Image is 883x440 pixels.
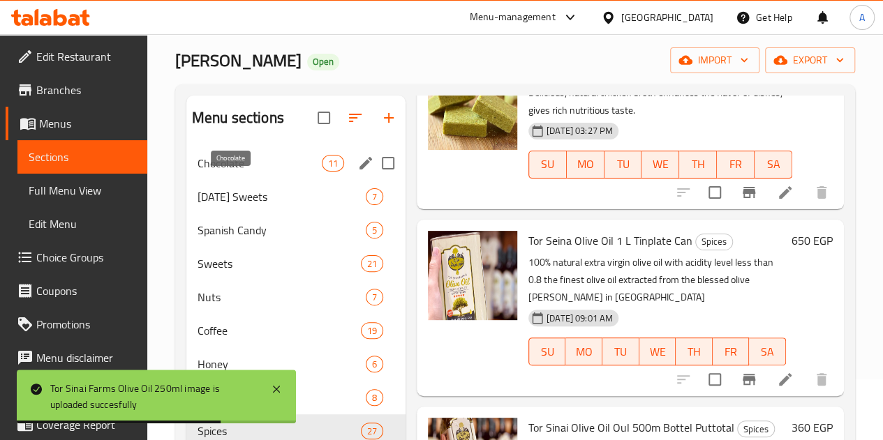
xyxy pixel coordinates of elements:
a: Full Menu View [17,174,147,207]
span: TU [608,342,634,362]
span: import [681,52,748,69]
a: Edit menu item [777,371,794,388]
a: Edit Menu [17,207,147,241]
span: Sweets [198,255,361,272]
div: items [366,356,383,372]
button: delete [805,176,838,209]
h2: Menu sections [192,107,284,128]
span: SU [535,154,561,174]
span: 8 [366,391,383,404]
span: [DATE] 09:01 AM [541,312,618,325]
span: Open [307,56,339,68]
div: items [361,423,383,439]
div: Chocolate11edit [186,146,406,180]
span: Tor Seina Olive Oil 1 L Tinplate Can [528,230,692,251]
span: MO [572,154,599,174]
div: [GEOGRAPHIC_DATA] [621,10,713,25]
div: items [366,222,383,238]
button: WE [639,337,676,365]
span: 21 [362,257,383,271]
span: Tor Sinai Olive Oil Oul 500m Bottel Puttotal [528,417,734,438]
button: FR [713,337,750,365]
span: SA [755,342,780,362]
span: Branches [36,82,136,98]
span: FR [718,342,744,362]
span: Select to update [700,178,729,207]
img: Chicken Bouillon 100 Gm [428,61,517,150]
span: Menus [39,115,136,132]
button: TH [676,337,713,365]
button: Branch-specific-item [732,176,766,209]
a: Choice Groups [6,241,147,274]
span: Select all sections [309,103,339,132]
div: Spanish Candy5 [186,213,406,247]
span: SA [760,154,787,174]
a: Upsell [6,374,147,408]
div: Nuts7 [186,280,406,314]
button: SA [749,337,786,365]
button: SU [528,337,566,365]
a: Promotions [6,308,147,341]
span: Honey [198,356,366,372]
a: Edit menu item [777,184,794,201]
span: A [859,10,865,25]
div: Coffee19 [186,314,406,347]
span: 6 [366,358,383,371]
span: Sections [29,149,136,165]
a: Menu disclaimer [6,341,147,374]
div: items [366,188,383,205]
span: 19 [362,324,383,337]
div: items [361,255,383,272]
button: Add section [372,101,406,135]
span: MO [571,342,597,362]
span: WE [647,154,674,174]
div: Spices [695,234,733,250]
span: WE [645,342,671,362]
button: FR [717,151,755,179]
div: items [366,389,383,406]
span: Nuts [198,289,366,305]
span: Promotions [36,316,136,333]
button: delete [805,363,838,396]
span: [PERSON_NAME] [175,45,302,76]
button: Branch-specific-item [732,363,766,396]
div: Tor Sinai Farms Olive Oil 250ml image is uploaded succesfully [50,381,257,412]
button: edit [355,153,376,174]
span: [DATE] Sweets [198,188,366,205]
div: items [322,155,344,172]
a: Sections [17,140,147,174]
button: SU [528,151,567,179]
h6: 650 EGP [792,231,833,250]
span: Spices [198,423,361,439]
div: Mawlid Sweets [198,188,366,205]
span: Menu disclaimer [36,349,136,366]
span: Spanish Candy [198,222,366,238]
div: Open [307,54,339,70]
button: WE [641,151,679,179]
button: TU [602,337,639,365]
span: Edit Restaurant [36,48,136,65]
a: Coupons [6,274,147,308]
button: TU [604,151,642,179]
div: Coffee [198,322,361,339]
div: Sweets21 [186,247,406,280]
span: TU [610,154,637,174]
div: items [361,322,383,339]
span: Edit Menu [29,215,136,232]
span: SU [535,342,561,362]
span: Sort sections [339,101,372,135]
p: Delicious, natural chicken broth enhances the flavor of dishes, gives rich nutritious taste. [528,84,792,119]
span: export [776,52,844,69]
span: 7 [366,291,383,304]
span: Chocolate [198,155,322,172]
a: Edit Restaurant [6,40,147,73]
span: Choice Groups [36,249,136,266]
p: 100% natural extra virgin olive oil with acidity level less than 0.8 the finest olive oil extract... [528,254,786,306]
div: [DATE] Sweets7 [186,180,406,213]
span: 5 [366,224,383,237]
span: Select to update [700,365,729,394]
span: TH [685,154,711,174]
div: Honey6 [186,347,406,381]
